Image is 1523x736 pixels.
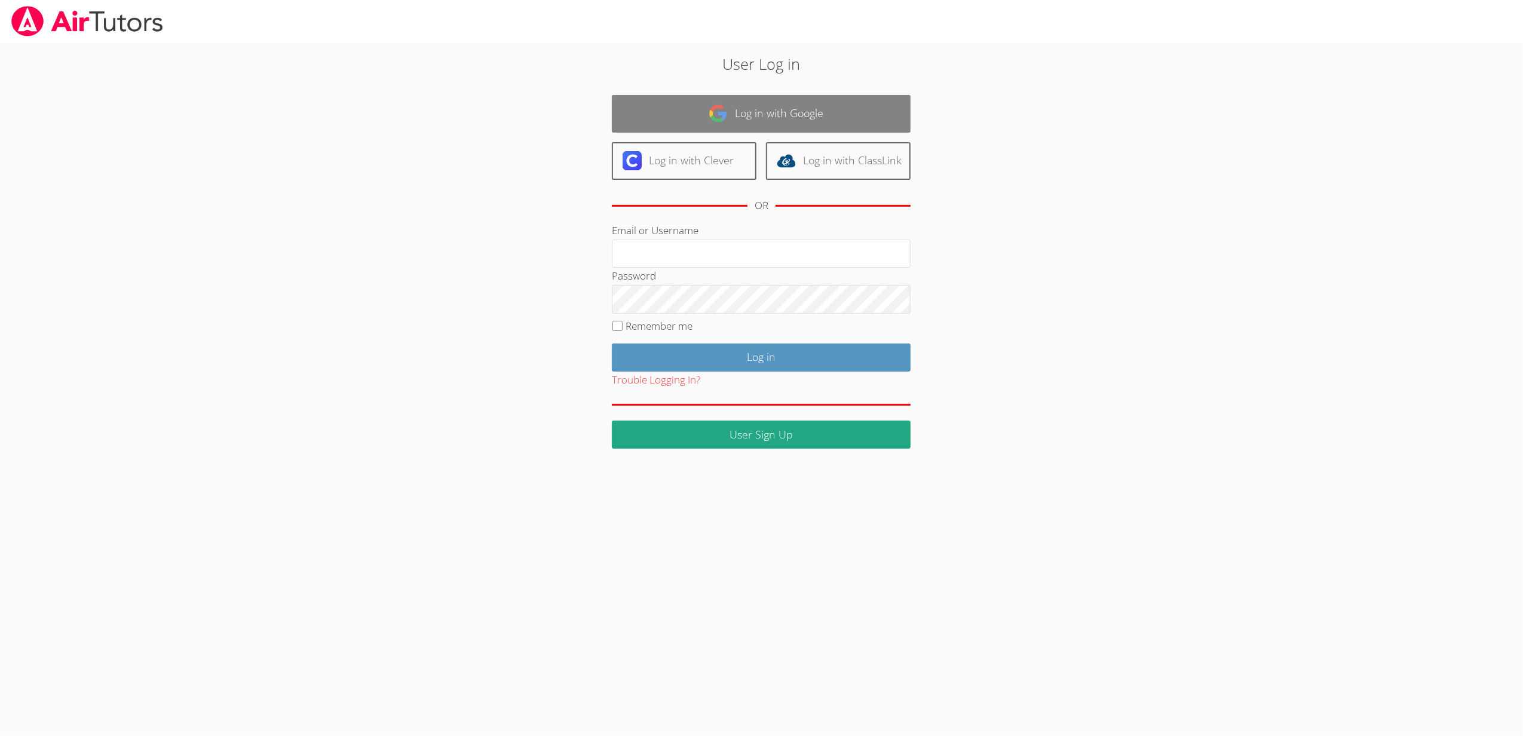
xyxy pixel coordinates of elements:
a: Log in with Clever [612,142,756,180]
h2: User Log in [350,53,1172,75]
div: OR [755,197,768,214]
img: classlink-logo-d6bb404cc1216ec64c9a2012d9dc4662098be43eaf13dc465df04b49fa7ab582.svg [777,151,796,170]
img: google-logo-50288ca7cdecda66e5e0955fdab243c47b7ad437acaf1139b6f446037453330a.svg [709,104,728,123]
input: Log in [612,344,911,372]
img: airtutors_banner-c4298cdbf04f3fff15de1276eac7730deb9818008684d7c2e4769d2f7ddbe033.png [10,6,164,36]
img: clever-logo-6eab21bc6e7a338710f1a6ff85c0baf02591cd810cc4098c63d3a4b26e2feb20.svg [623,151,642,170]
label: Email or Username [612,223,698,237]
a: Log in with ClassLink [766,142,911,180]
a: Log in with Google [612,95,911,133]
label: Remember me [626,319,693,333]
label: Password [612,269,656,283]
a: User Sign Up [612,421,911,449]
button: Trouble Logging In? [612,372,700,389]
